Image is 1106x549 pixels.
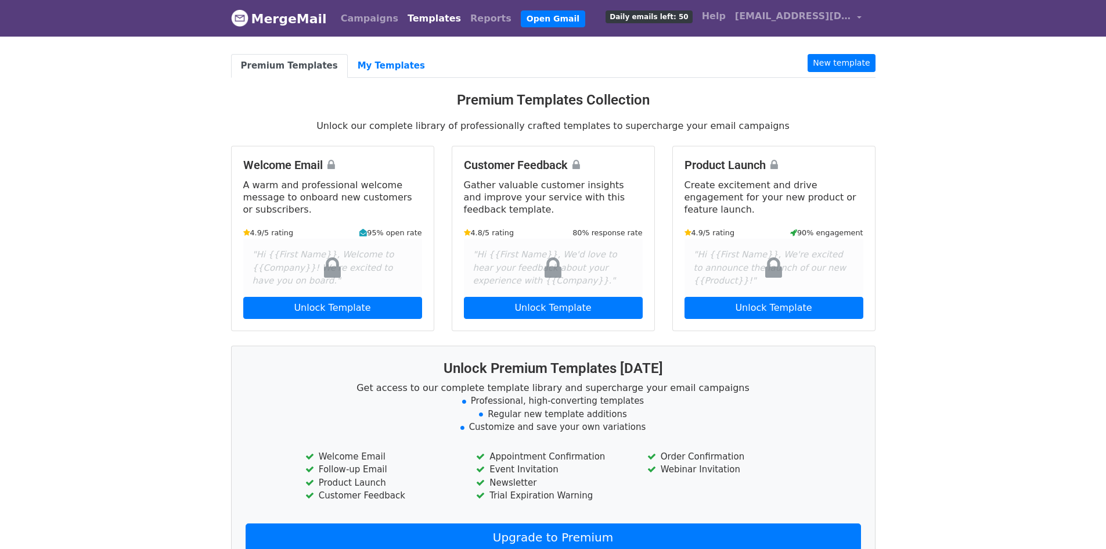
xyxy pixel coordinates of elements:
a: Open Gmail [521,10,585,27]
small: 4.9/5 rating [243,227,294,238]
img: MergeMail logo [231,9,248,27]
h4: Product Launch [685,158,863,172]
li: Appointment Confirmation [476,450,629,464]
small: 95% open rate [359,227,421,238]
li: Order Confirmation [647,450,801,464]
li: Customer Feedback [305,489,459,503]
a: My Templates [348,54,435,78]
p: A warm and professional welcome message to onboard new customers or subscribers. [243,179,422,216]
li: Webinar Invitation [647,463,801,476]
div: "Hi {{First Name}}, Welcome to {{Company}}! We're excited to have you on board." [243,239,422,297]
small: 80% response rate [572,227,642,238]
li: Event Invitation [476,463,629,476]
li: Newsletter [476,476,629,490]
a: Help [697,5,730,28]
div: "Hi {{First Name}}, We'd love to hear your feedback about your experience with {{Company}}." [464,239,643,297]
p: Gather valuable customer insights and improve your service with this feedback template. [464,179,643,216]
span: Daily emails left: 50 [606,10,692,23]
small: 4.9/5 rating [685,227,735,238]
p: Get access to our complete template library and supercharge your email campaigns [246,382,861,394]
a: MergeMail [231,6,327,31]
a: [EMAIL_ADDRESS][DOMAIN_NAME] [730,5,866,32]
a: Reports [466,7,516,30]
a: Unlock Template [464,297,643,319]
a: New template [808,54,875,72]
li: Customize and save your own variations [246,421,861,434]
h3: Unlock Premium Templates [DATE] [246,360,861,377]
small: 90% engagement [790,227,863,238]
p: Create excitement and drive engagement for your new product or feature launch. [685,179,863,216]
a: Campaigns [336,7,403,30]
a: Unlock Template [243,297,422,319]
span: [EMAIL_ADDRESS][DOMAIN_NAME] [735,9,851,23]
li: Trial Expiration Warning [476,489,629,503]
a: Premium Templates [231,54,348,78]
h4: Customer Feedback [464,158,643,172]
li: Follow-up Email [305,463,459,476]
p: Unlock our complete library of professionally crafted templates to supercharge your email campaigns [231,120,876,132]
a: Unlock Template [685,297,863,319]
a: Templates [403,7,466,30]
a: Daily emails left: 50 [601,5,697,28]
li: Welcome Email [305,450,459,464]
small: 4.8/5 rating [464,227,514,238]
li: Professional, high-converting templates [246,394,861,408]
h3: Premium Templates Collection [231,92,876,109]
li: Product Launch [305,476,459,490]
div: "Hi {{First Name}}, We're excited to announce the launch of our new {{Product}}!" [685,239,863,297]
h4: Welcome Email [243,158,422,172]
li: Regular new template additions [246,408,861,421]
